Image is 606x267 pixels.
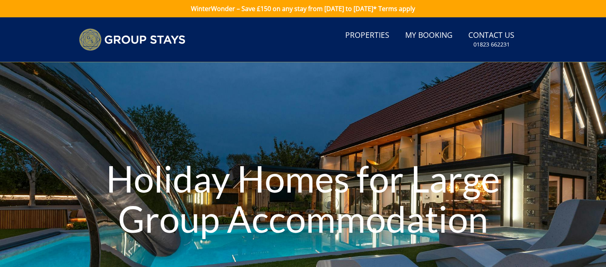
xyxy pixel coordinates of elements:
h1: Holiday Homes for Large Group Accommodation [91,143,515,254]
img: Group Stays [79,28,185,51]
a: Contact Us01823 662231 [465,27,518,52]
a: Properties [342,27,393,44]
small: 01823 662231 [473,41,510,48]
a: My Booking [402,27,456,44]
